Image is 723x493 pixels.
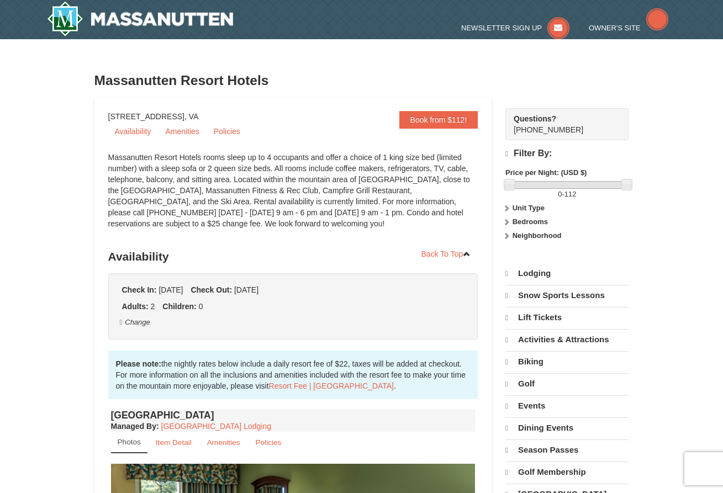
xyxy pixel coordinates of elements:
[47,1,234,36] a: Massanutten Resort
[255,438,281,447] small: Policies
[116,359,161,368] strong: Please note:
[151,302,155,311] span: 2
[514,113,609,134] span: [PHONE_NUMBER]
[94,70,629,92] h3: Massanutten Resort Hotels
[199,302,203,311] span: 0
[156,438,192,447] small: Item Detail
[234,285,258,294] span: [DATE]
[589,24,641,32] span: Owner's Site
[47,1,234,36] img: Massanutten Resort Logo
[108,246,478,268] h3: Availability
[558,190,562,198] span: 0
[248,432,288,453] a: Policies
[505,462,629,483] a: Golf Membership
[119,316,151,328] button: Change
[505,329,629,350] a: Activities & Attractions
[399,111,478,129] a: Book from $112!
[159,285,183,294] span: [DATE]
[207,123,247,140] a: Policies
[564,190,577,198] span: 112
[589,24,668,32] a: Owner's Site
[505,351,629,372] a: Biking
[513,204,545,212] strong: Unit Type
[200,432,247,453] a: Amenities
[505,373,629,394] a: Golf
[191,285,232,294] strong: Check Out:
[505,168,587,177] strong: Price per Night: (USD $)
[505,263,629,284] a: Lodging
[505,149,629,159] h4: Filter By:
[111,422,156,431] span: Managed By
[122,285,157,294] strong: Check In:
[505,439,629,460] a: Season Passes
[505,417,629,438] a: Dining Events
[269,381,394,390] a: Resort Fee | [GEOGRAPHIC_DATA]
[461,24,542,32] span: Newsletter Sign Up
[111,422,159,431] strong: :
[513,218,548,226] strong: Bedrooms
[149,432,199,453] a: Item Detail
[505,285,629,306] a: Snow Sports Lessons
[162,302,196,311] strong: Children:
[414,246,478,262] a: Back To Top
[122,302,149,311] strong: Adults:
[108,152,478,240] div: Massanutten Resort Hotels rooms sleep up to 4 occupants and offer a choice of 1 king size bed (li...
[207,438,240,447] small: Amenities
[118,438,141,446] small: Photos
[108,123,158,140] a: Availability
[111,432,147,453] a: Photos
[461,24,569,32] a: Newsletter Sign Up
[111,410,476,421] h4: [GEOGRAPHIC_DATA]
[513,231,562,240] strong: Neighborhood
[505,307,629,328] a: Lift Tickets
[161,422,271,431] a: [GEOGRAPHIC_DATA] Lodging
[505,395,629,416] a: Events
[108,351,478,399] div: the nightly rates below include a daily resort fee of $22, taxes will be added at checkout. For m...
[505,189,629,200] label: -
[159,123,205,140] a: Amenities
[514,114,556,123] strong: Questions?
